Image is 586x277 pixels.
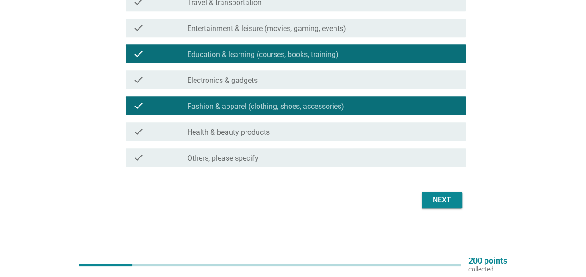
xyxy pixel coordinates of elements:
i: check [133,126,144,137]
label: Electronics & gadgets [187,76,258,85]
div: Next [429,195,455,206]
label: Others, please specify [187,154,258,163]
label: Education & learning (courses, books, training) [187,50,339,59]
i: check [133,152,144,163]
label: Health & beauty products [187,128,270,137]
i: check [133,22,144,33]
label: Entertainment & leisure (movies, gaming, events) [187,24,346,33]
i: check [133,100,144,111]
button: Next [422,192,462,208]
p: collected [468,265,507,273]
p: 200 points [468,257,507,265]
label: Fashion & apparel (clothing, shoes, accessories) [187,102,344,111]
i: check [133,48,144,59]
i: check [133,74,144,85]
